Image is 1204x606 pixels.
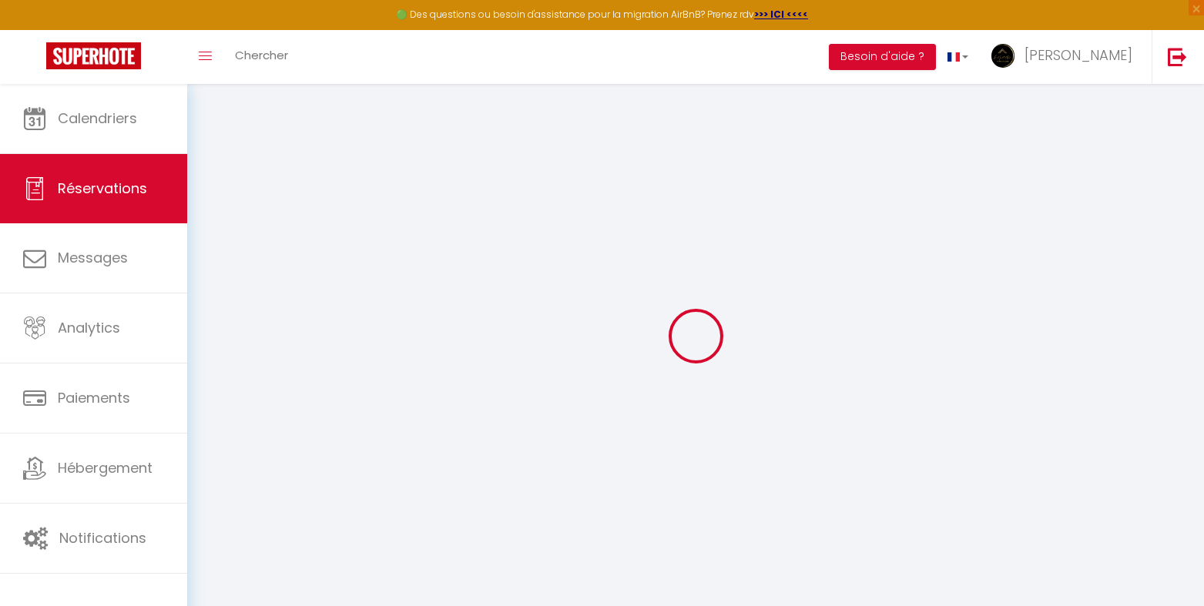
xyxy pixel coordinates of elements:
[223,30,300,84] a: Chercher
[59,528,146,547] span: Notifications
[58,109,137,128] span: Calendriers
[991,44,1015,68] img: ...
[46,42,141,69] img: Super Booking
[235,47,288,63] span: Chercher
[754,8,808,21] a: >>> ICI <<<<
[980,30,1152,84] a: ... [PERSON_NAME]
[58,388,130,407] span: Paiements
[58,248,128,267] span: Messages
[829,44,936,70] button: Besoin d'aide ?
[1168,47,1187,66] img: logout
[58,179,147,198] span: Réservations
[58,458,153,477] span: Hébergement
[58,318,120,337] span: Analytics
[1025,45,1132,65] span: [PERSON_NAME]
